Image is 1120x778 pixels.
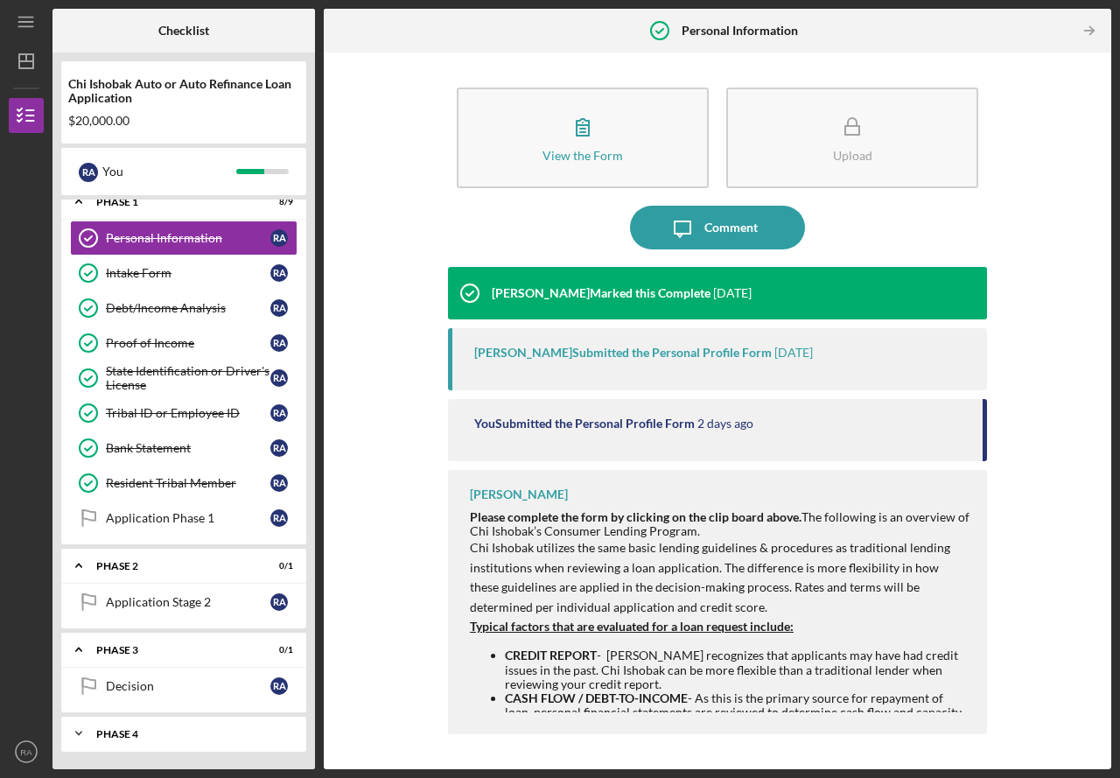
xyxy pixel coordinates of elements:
[106,511,270,525] div: Application Phase 1
[70,291,297,326] a: Debt/Income AnalysisRA
[96,561,249,571] div: Phase 2
[96,645,249,655] div: Phase 3
[70,326,297,361] a: Proof of IncomeRA
[70,256,297,291] a: Intake FormRA
[106,595,270,609] div: Application Stage 2
[79,163,98,182] div: R A
[470,538,969,617] p: Chi Ishobak utilizes the same basic lending guidelines & procedures as traditional lending instit...
[505,690,688,705] strong: CASH FLOW / DEBT-TO-INCOME
[270,593,288,611] div: R A
[106,679,270,693] div: Decision
[270,509,288,527] div: R A
[542,149,623,162] div: View the Form
[106,406,270,420] div: Tribal ID or Employee ID
[470,487,568,501] div: [PERSON_NAME]
[158,24,209,38] b: Checklist
[630,206,805,249] button: Comment
[270,474,288,492] div: R A
[106,476,270,490] div: Resident Tribal Member
[106,231,270,245] div: Personal Information
[470,509,801,524] strong: Please complete the form by clicking on the clip board above.
[106,364,270,392] div: State Identification or Driver's License
[470,510,969,538] div: The following is an overview of Chi Ishobak’s Consumer Lending Program.
[70,501,297,536] a: Application Phase 1RA
[70,431,297,466] a: Bank StatementRA
[70,466,297,501] a: Resident Tribal MemberRA
[833,149,872,162] div: Upload
[270,369,288,387] div: R A
[106,301,270,315] div: Debt/Income Analysis
[106,336,270,350] div: Proof of Income
[270,264,288,282] div: R A
[262,645,293,655] div: 0 / 1
[262,561,293,571] div: 0 / 1
[68,114,299,128] div: $20,000.00
[505,691,969,719] li: - As this is the primary source for repayment of loan, personal financial statements are reviewed...
[474,346,772,360] div: [PERSON_NAME] Submitted the Personal Profile Form
[474,417,695,431] div: You Submitted the Personal Profile Form
[70,585,297,620] a: Application Stage 2RA
[68,77,299,105] div: Chi Ishobak Auto or Auto Refinance Loan Application
[106,266,270,280] div: Intake Form
[505,648,597,662] strong: CREDIT REPORT
[270,299,288,317] div: R A
[704,206,758,249] div: Comment
[70,669,297,704] a: DecisionRA
[96,197,249,207] div: Phase 1
[9,734,44,769] button: RA
[697,417,753,431] time: 2025-10-07 20:55
[505,648,969,690] li: - [PERSON_NAME] recognizes that applicants may have had credit issues in the past. Chi Ishobak ca...
[470,619,794,634] u: Typical factors that are evaluated for a loan request include:
[270,439,288,457] div: R A
[102,157,236,186] div: You
[270,404,288,422] div: R A
[492,286,710,300] div: [PERSON_NAME] Marked this Complete
[270,334,288,352] div: R A
[70,396,297,431] a: Tribal ID or Employee IDRA
[70,221,297,256] a: Personal InformationRA
[713,286,752,300] time: 2025-10-08 13:00
[457,88,709,188] button: View the Form
[270,229,288,247] div: R A
[682,24,798,38] b: Personal Information
[270,677,288,695] div: R A
[106,441,270,455] div: Bank Statement
[726,88,978,188] button: Upload
[70,361,297,396] a: State Identification or Driver's LicenseRA
[774,346,813,360] time: 2025-10-08 13:00
[20,747,32,757] text: RA
[96,729,284,739] div: Phase 4
[262,197,293,207] div: 8 / 9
